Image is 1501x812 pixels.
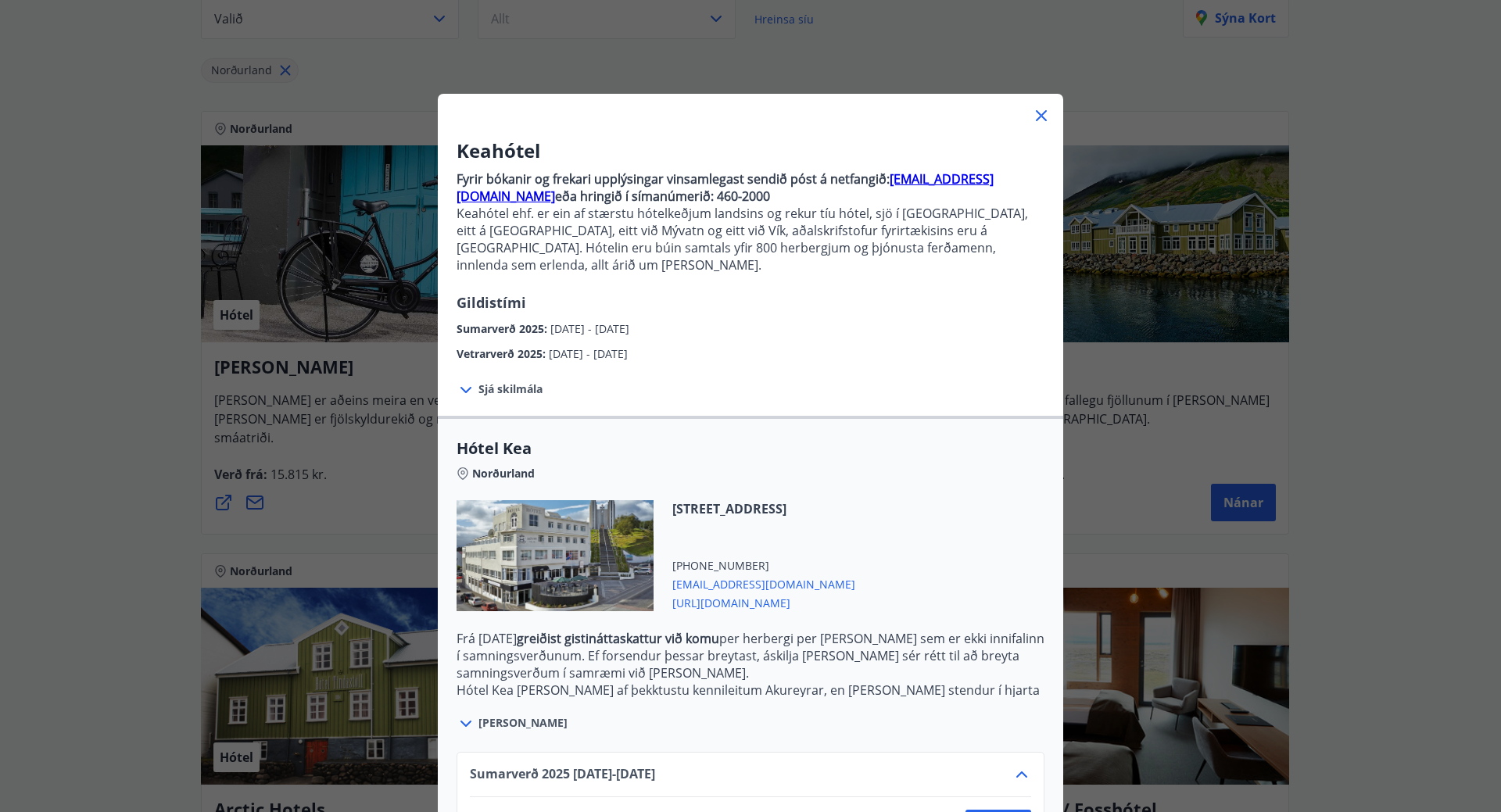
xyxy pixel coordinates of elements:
span: [URL][DOMAIN_NAME] [672,592,855,611]
span: Sjá skilmála [478,381,543,397]
span: [STREET_ADDRESS] [672,500,855,517]
span: [DATE] - [DATE] [550,321,629,336]
p: Keahótel ehf. er ein af stærstu hótelkeðjum landsins og rekur tíu hótel, sjö í [GEOGRAPHIC_DATA],... [457,205,1044,274]
span: Sumarverð 2025 [DATE] - [DATE] [470,765,655,784]
span: [EMAIL_ADDRESS][DOMAIN_NAME] [672,574,855,592]
span: Vetrarverð 2025 : [457,346,549,361]
p: Frá [DATE] per herbergi per [PERSON_NAME] sem er ekki innifalinn í samningsverðunum. Ef forsendur... [457,630,1044,681]
span: [PHONE_NUMBER] [672,558,855,574]
strong: greiðist gistináttaskattur við komu [517,630,719,647]
span: [DATE] - [DATE] [549,346,628,361]
span: Gildistími [457,293,526,312]
span: Sumarverð 2025 : [457,321,550,336]
span: [PERSON_NAME] [478,715,568,731]
strong: eða hringið í símanúmerið: 460-2000 [555,188,770,205]
p: Hótel Kea [PERSON_NAME] af þekktustu kennileitum Akureyrar, en [PERSON_NAME] stendur í hjarta mið... [457,681,1044,750]
a: [EMAIL_ADDRESS][DOMAIN_NAME] [457,170,994,205]
span: Norðurland [472,466,535,481]
strong: Fyrir bókanir og frekari upplýsingar vinsamlegast sendið póst á netfangið: [457,170,890,188]
span: Hótel Kea [457,438,1044,460]
h3: Keahótel [457,138,1044,164]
